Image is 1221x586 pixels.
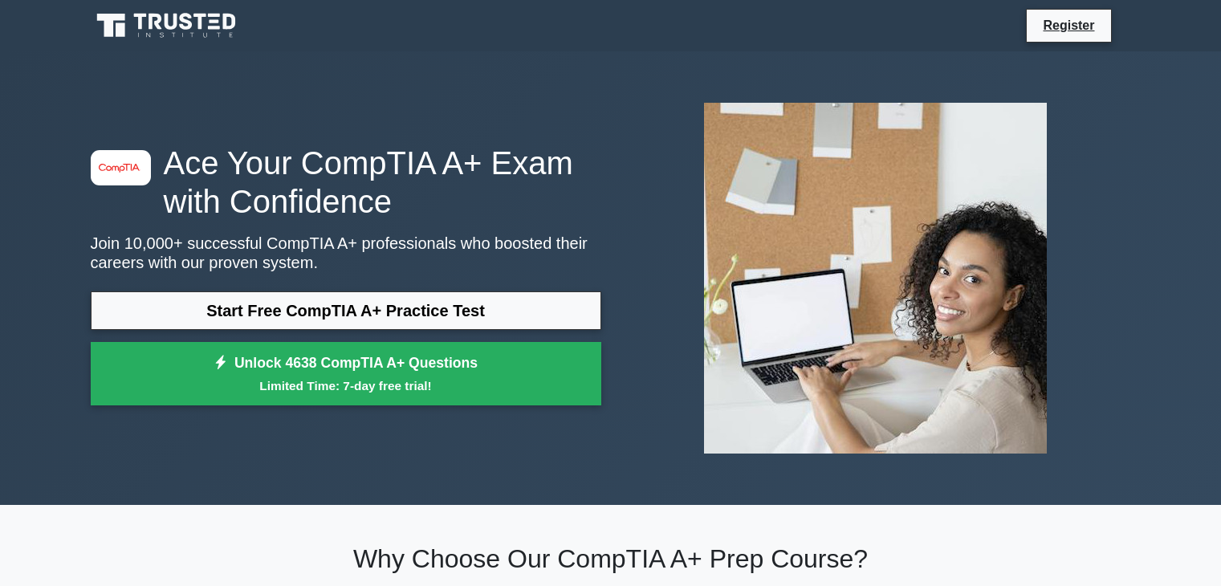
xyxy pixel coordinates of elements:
a: Register [1033,15,1104,35]
h2: Why Choose Our CompTIA A+ Prep Course? [91,543,1131,574]
p: Join 10,000+ successful CompTIA A+ professionals who boosted their careers with our proven system. [91,234,601,272]
small: Limited Time: 7-day free trial! [111,376,581,395]
a: Unlock 4638 CompTIA A+ QuestionsLimited Time: 7-day free trial! [91,342,601,406]
a: Start Free CompTIA A+ Practice Test [91,291,601,330]
h1: Ace Your CompTIA A+ Exam with Confidence [91,144,601,221]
